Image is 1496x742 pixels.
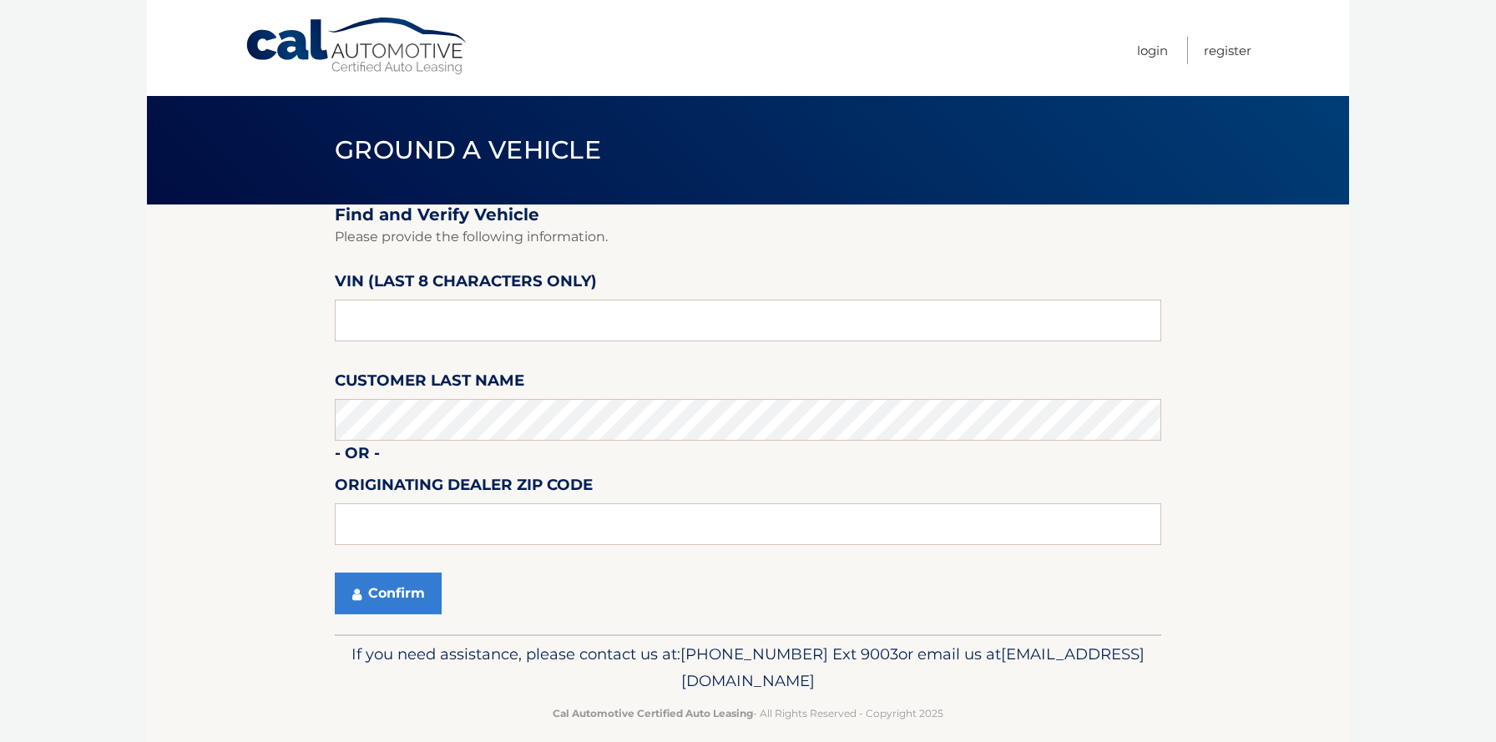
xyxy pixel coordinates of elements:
[335,269,597,300] label: VIN (last 8 characters only)
[335,368,524,399] label: Customer Last Name
[680,644,898,664] span: [PHONE_NUMBER] Ext 9003
[335,472,593,503] label: Originating Dealer Zip Code
[335,573,442,614] button: Confirm
[335,134,601,165] span: Ground a Vehicle
[346,704,1150,722] p: - All Rights Reserved - Copyright 2025
[1137,37,1168,64] a: Login
[335,204,1161,225] h2: Find and Verify Vehicle
[335,441,380,472] label: - or -
[553,707,753,719] strong: Cal Automotive Certified Auto Leasing
[245,17,470,76] a: Cal Automotive
[346,641,1150,694] p: If you need assistance, please contact us at: or email us at
[335,225,1161,249] p: Please provide the following information.
[1204,37,1251,64] a: Register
